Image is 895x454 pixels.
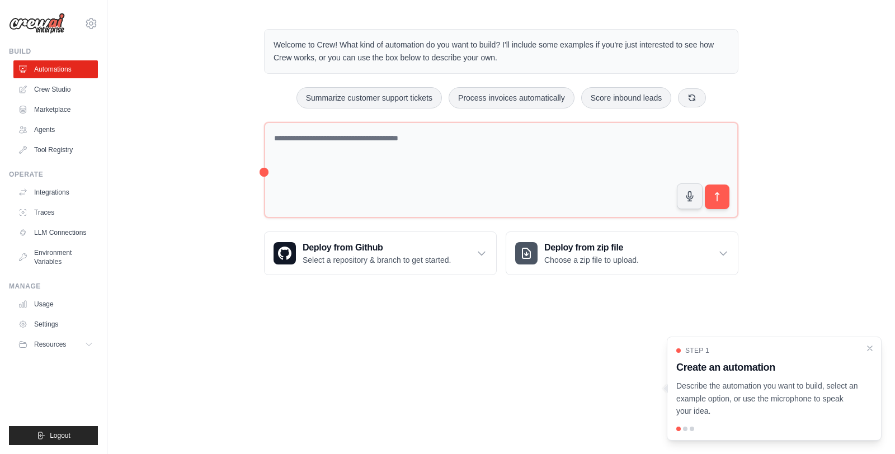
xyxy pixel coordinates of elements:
button: Resources [13,335,98,353]
div: Build [9,47,98,56]
span: Logout [50,431,70,440]
a: Automations [13,60,98,78]
a: Usage [13,295,98,313]
a: Agents [13,121,98,139]
h3: Deploy from Github [303,241,451,254]
a: Marketplace [13,101,98,119]
div: Operate [9,170,98,179]
button: Process invoices automatically [449,87,574,108]
h3: Create an automation [676,360,859,375]
a: Environment Variables [13,244,98,271]
a: Traces [13,204,98,221]
span: Step 1 [685,346,709,355]
button: Score inbound leads [581,87,672,108]
a: Crew Studio [13,81,98,98]
a: Tool Registry [13,141,98,159]
span: Resources [34,340,66,349]
iframe: Chat Widget [839,400,895,454]
p: Welcome to Crew! What kind of automation do you want to build? I'll include some examples if you'... [274,39,729,64]
button: Logout [9,426,98,445]
img: Logo [9,13,65,34]
h3: Deploy from zip file [544,241,639,254]
button: Summarize customer support tickets [296,87,442,108]
a: LLM Connections [13,224,98,242]
div: Manage [9,282,98,291]
p: Select a repository & branch to get started. [303,254,451,266]
a: Settings [13,315,98,333]
button: Close walkthrough [865,344,874,353]
p: Choose a zip file to upload. [544,254,639,266]
p: Describe the automation you want to build, select an example option, or use the microphone to spe... [676,380,859,418]
a: Integrations [13,183,98,201]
